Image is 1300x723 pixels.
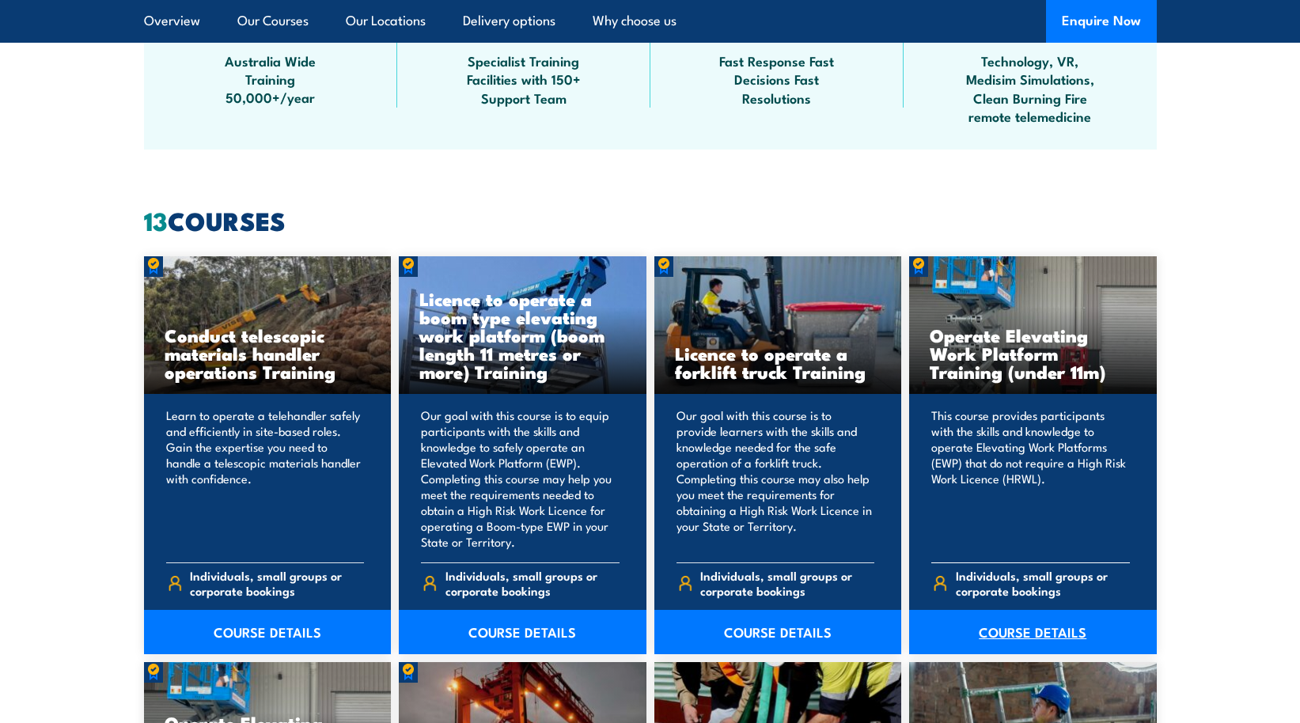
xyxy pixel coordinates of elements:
[144,610,392,654] a: COURSE DETAILS
[453,51,595,107] span: Specialist Training Facilities with 150+ Support Team
[700,568,874,598] span: Individuals, small groups or corporate bookings
[445,568,620,598] span: Individuals, small groups or corporate bookings
[909,610,1157,654] a: COURSE DETAILS
[421,407,620,550] p: Our goal with this course is to equip participants with the skills and knowledge to safely operat...
[399,610,646,654] a: COURSE DETAILS
[706,51,848,107] span: Fast Response Fast Decisions Fast Resolutions
[199,51,342,107] span: Australia Wide Training 50,000+/year
[144,200,168,240] strong: 13
[931,407,1130,550] p: This course provides participants with the skills and knowledge to operate Elevating Work Platfor...
[654,610,902,654] a: COURSE DETAILS
[165,326,371,380] h3: Conduct telescopic materials handler operations Training
[956,568,1130,598] span: Individuals, small groups or corporate bookings
[166,407,365,550] p: Learn to operate a telehandler safely and efficiently in site-based roles. Gain the expertise you...
[677,407,875,550] p: Our goal with this course is to provide learners with the skills and knowledge needed for the saf...
[190,568,364,598] span: Individuals, small groups or corporate bookings
[675,344,881,380] h3: Licence to operate a forklift truck Training
[930,326,1136,380] h3: Operate Elevating Work Platform Training (under 11m)
[419,290,626,380] h3: Licence to operate a boom type elevating work platform (boom length 11 metres or more) Training
[144,209,1157,231] h2: COURSES
[959,51,1101,126] span: Technology, VR, Medisim Simulations, Clean Burning Fire remote telemedicine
